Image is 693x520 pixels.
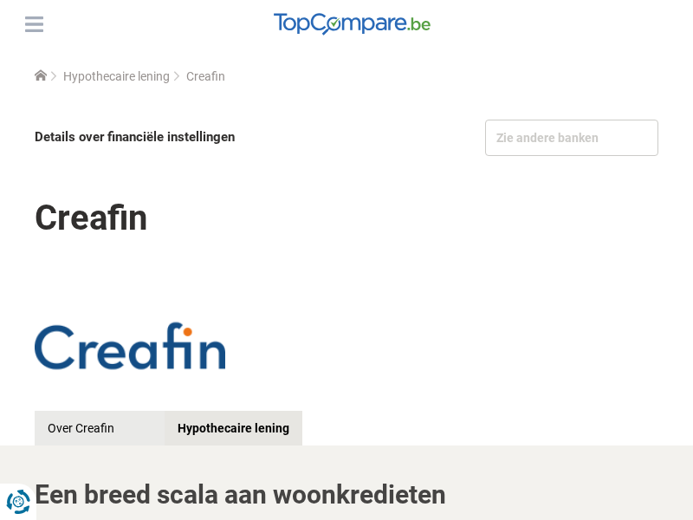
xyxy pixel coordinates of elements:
[35,185,658,250] h1: Creafin
[186,69,225,83] span: Creafin
[165,411,302,445] a: Hypothecaire lening
[35,120,343,155] div: Details over financiële instellingen
[63,69,170,83] a: Hypothecaire lening
[35,411,165,445] a: Over Creafin
[485,120,658,156] div: Zie andere banken
[274,13,431,36] img: TopCompare
[35,69,47,83] a: Home
[35,298,225,393] img: Creafin
[21,11,47,37] button: Menu
[35,479,446,510] b: Een breed scala aan woonkredieten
